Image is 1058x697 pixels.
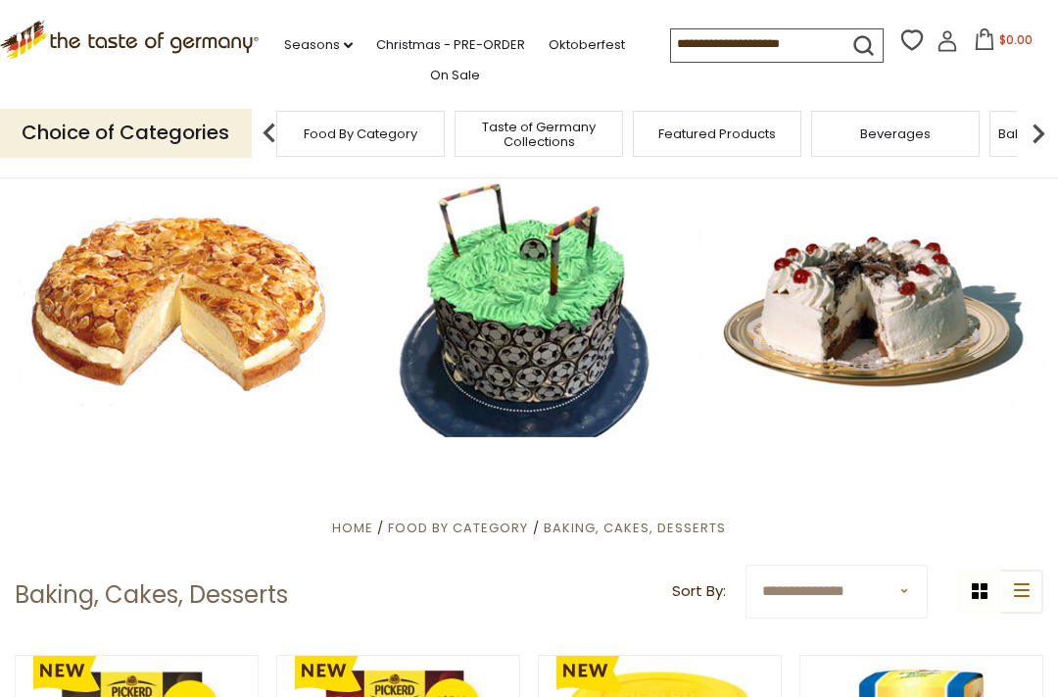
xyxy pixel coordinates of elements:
h1: Baking, Cakes, Desserts [15,580,288,610]
a: Featured Products [658,126,776,141]
label: Sort By: [672,579,726,604]
a: Home [332,519,373,537]
img: next arrow [1019,114,1058,153]
a: On Sale [430,65,480,86]
a: Beverages [860,126,931,141]
a: Christmas - PRE-ORDER [376,34,525,56]
a: Seasons [284,34,353,56]
img: previous arrow [250,114,289,153]
a: Taste of Germany Collections [460,120,617,149]
span: $0.00 [999,31,1033,48]
button: $0.00 [962,28,1045,58]
a: Food By Category [388,519,528,537]
a: Baking, Cakes, Desserts [544,519,726,537]
a: Food By Category [304,126,417,141]
a: Oktoberfest [549,34,625,56]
